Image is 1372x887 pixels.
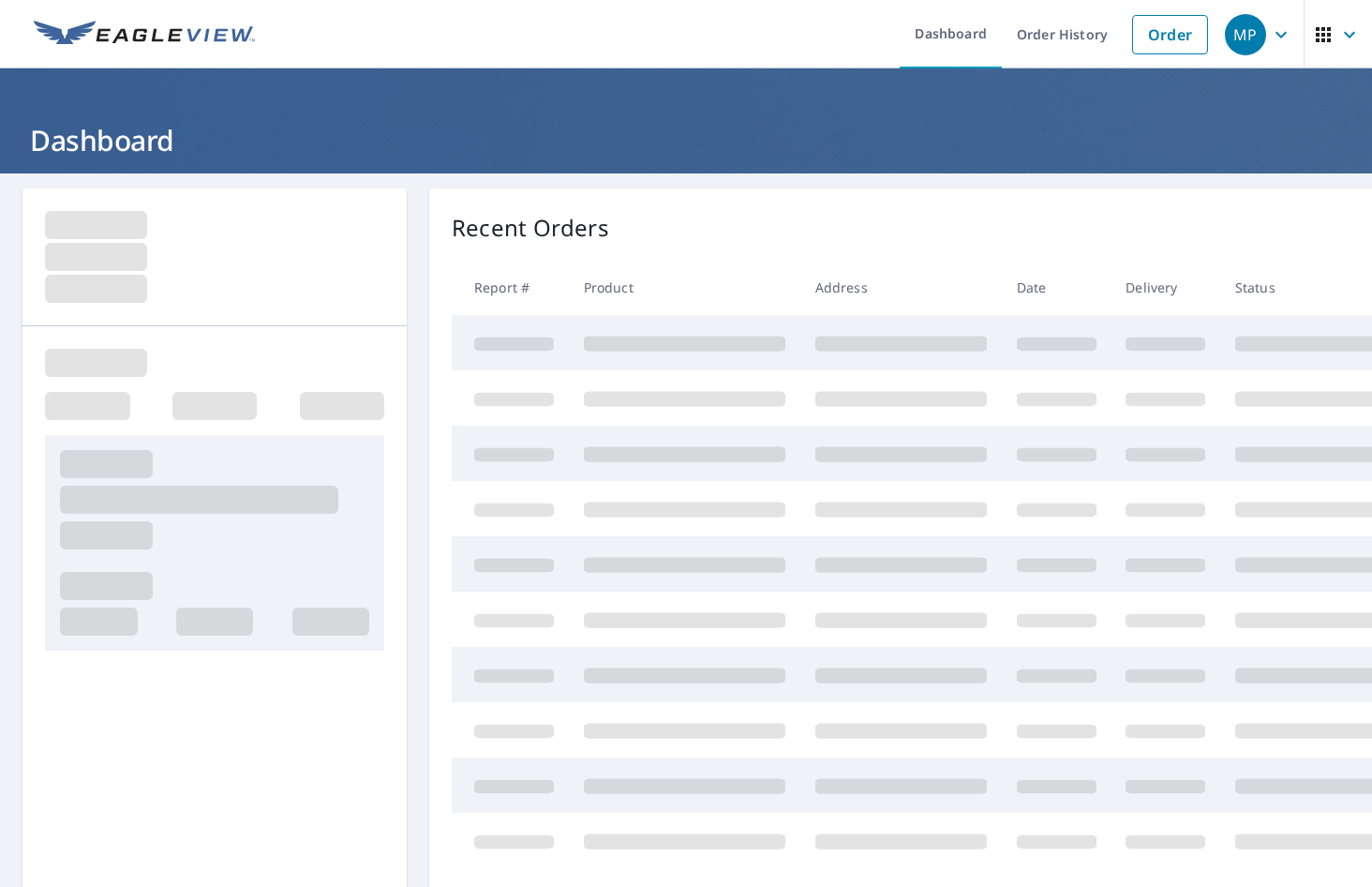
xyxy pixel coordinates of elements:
a: Order [1132,15,1208,54]
img: EV Logo [34,21,255,49]
p: Recent Orders [452,211,609,245]
th: Report # [452,260,569,315]
th: Address [800,260,1002,315]
th: Product [569,260,800,315]
th: Delivery [1111,260,1220,315]
h1: Dashboard [22,121,1350,159]
th: Date [1002,260,1111,315]
div: MP [1225,14,1266,55]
